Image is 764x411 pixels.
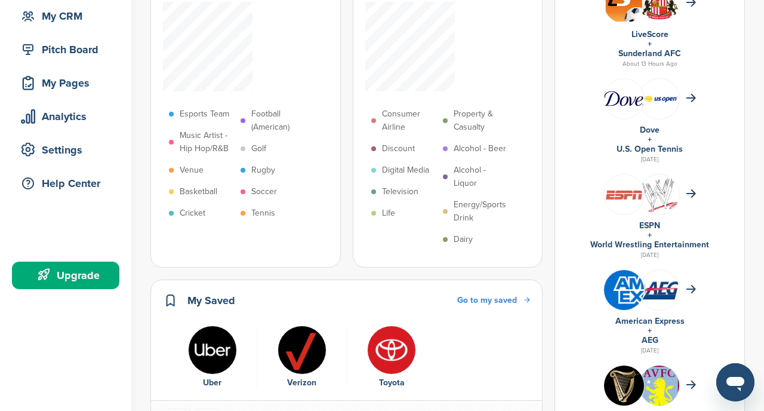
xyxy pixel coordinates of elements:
img: Screen shot 2018 07 23 at 2.49.02 pm [639,93,679,103]
span: Go to my saved [457,295,517,305]
a: + [648,230,652,240]
div: Help Center [18,173,119,194]
div: [DATE] [567,345,732,356]
p: Consumer Airline [382,108,437,134]
a: Upgrade [12,262,119,289]
div: 2 of 3 [257,326,347,390]
p: Digital Media [382,164,429,177]
div: 3 of 3 [347,326,436,390]
a: U.S. Open Tennis [617,144,683,154]
img: 13524564 10153758406911519 7648398964988343964 n [604,366,644,406]
p: Discount [382,142,415,155]
a: AEG [642,335,658,345]
div: Verizon [263,376,340,389]
a: Help Center [12,170,119,197]
div: Pitch Board [18,39,119,60]
p: Basketball [180,185,217,198]
div: Uber [174,376,251,389]
p: Rugby [251,164,275,177]
a: Go to my saved [457,294,530,307]
a: Toyota logo Toyota [353,326,430,390]
img: Data [604,91,644,106]
a: + [648,326,652,336]
p: Esports Team [180,108,229,121]
img: Open uri20141112 64162 12gd62f?1415806146 [639,174,679,217]
div: 1 of 3 [168,326,257,390]
a: LiveScore [631,29,668,39]
p: Property & Casualty [454,108,509,134]
a: Settings [12,136,119,164]
a: Dove [640,125,660,135]
p: Dairy [454,233,473,246]
div: About 13 Hours Ago [567,59,732,69]
div: Analytics [18,106,119,127]
p: Soccer [251,185,277,198]
div: [DATE] [567,250,732,260]
img: Open uri20141112 64162 1t4610c?1415809572 [639,280,679,300]
p: Life [382,207,395,220]
p: Music Artist - Hip Hop/R&B [180,129,235,155]
img: Toyota logo [367,326,416,375]
a: American Express [615,316,685,326]
img: Verizon logo [278,326,326,375]
p: Energy/Sports Drink [454,198,509,225]
a: Verizon logo Verizon [263,326,340,390]
div: Toyota [353,376,430,389]
a: Sunderland AFC [618,48,681,59]
div: Upgrade [18,265,119,286]
img: Uber logo [188,326,237,375]
p: Alcohol - Beer [454,142,506,155]
a: + [648,39,652,49]
div: My CRM [18,5,119,27]
div: [DATE] [567,154,732,165]
p: Tennis [251,207,275,220]
img: Screen shot 2016 05 05 at 12.09.31 pm [604,186,644,203]
a: My Pages [12,69,119,97]
a: World Wrestling Entertainment [590,240,709,250]
iframe: Button to launch messaging window [716,363,754,401]
p: Football (American) [251,108,306,134]
a: ESPN [639,220,660,231]
p: Alcohol - Liquor [454,164,509,190]
p: Television [382,185,418,198]
div: Settings [18,139,119,161]
a: Pitch Board [12,36,119,63]
h2: My Saved [187,292,235,309]
a: My CRM [12,2,119,30]
a: Uber logo Uber [174,326,251,390]
p: Venue [180,164,204,177]
a: + [648,134,652,145]
p: Golf [251,142,266,155]
img: Amex logo [604,270,644,310]
div: My Pages [18,72,119,94]
p: Cricket [180,207,205,220]
a: Analytics [12,103,119,130]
